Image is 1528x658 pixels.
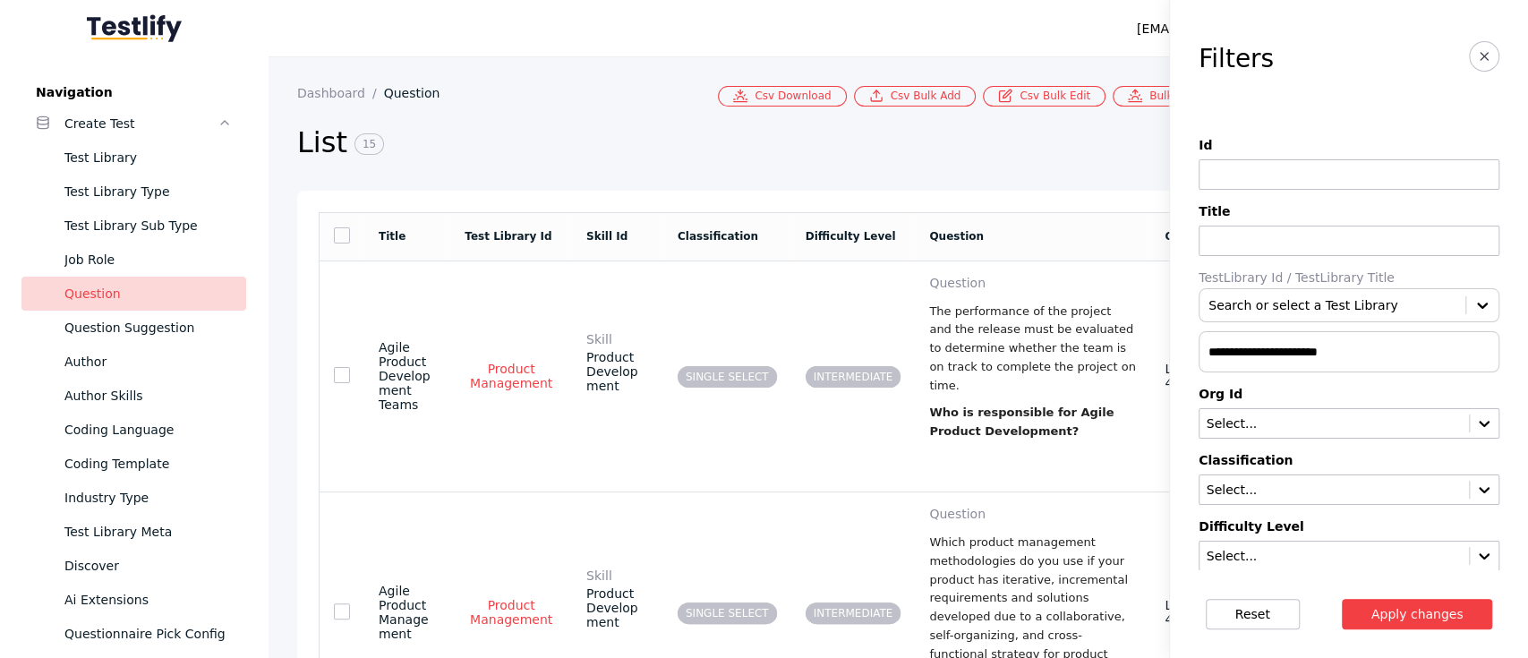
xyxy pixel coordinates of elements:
[929,507,1136,521] label: question
[21,345,246,379] a: Author
[1199,270,1499,285] label: TestLibrary Id / TestLibrary Title
[929,406,1114,438] strong: Who is responsible for Agile Product Development?
[64,623,232,645] div: Questionnaire Pick Config
[21,379,246,413] a: Author Skills
[1199,387,1499,401] label: Org Id
[21,515,246,549] a: Test Library Meta
[586,332,649,346] label: Skill
[1113,86,1212,107] a: Bulk Add
[806,230,896,243] a: Difficulty Level
[21,85,246,99] label: Navigation
[64,589,232,611] div: Ai Extensions
[1165,362,1212,390] span: Length: 4
[854,86,977,107] a: Csv Bulk Add
[929,276,1136,290] label: question
[586,568,649,629] div: Product Development
[21,209,246,243] a: Test Library Sub Type
[806,366,901,388] span: INTERMEDIATE
[64,283,232,304] div: Question
[64,317,232,338] div: Question Suggestion
[21,175,246,209] a: Test Library Type
[465,361,558,391] a: Product Management
[1199,45,1274,73] h3: Filters
[21,583,246,617] a: Ai Extensions
[1150,212,1227,261] td: Options
[354,133,384,155] span: 15
[586,332,649,393] div: Product Development
[586,568,649,583] label: Skill
[465,230,551,243] a: Test Library Id
[929,230,984,243] a: Question
[21,311,246,345] a: Question Suggestion
[806,602,901,624] span: INTERMEDIATE
[21,413,246,447] a: Coding Language
[384,86,455,100] a: Question
[64,113,218,134] div: Create Test
[21,447,246,481] a: Coding Template
[1199,519,1499,534] label: Difficulty Level
[64,181,232,202] div: Test Library Type
[678,602,777,624] span: SINGLE SELECT
[1137,18,1460,39] div: [EMAIL_ADDRESS][PERSON_NAME][DOMAIN_NAME]
[1199,138,1499,152] label: Id
[21,277,246,311] a: Question
[678,366,777,388] span: SINGLE SELECT
[1165,598,1212,627] span: Length: 4
[586,230,627,243] a: Skill Id
[929,303,1136,396] p: The performance of the project and the release must be evaluated to determine whether the team is...
[64,215,232,236] div: Test Library Sub Type
[297,124,1199,162] h2: List
[465,597,558,628] a: Product Management
[64,351,232,372] div: Author
[718,86,846,107] a: Csv Download
[21,141,246,175] a: Test Library
[21,549,246,583] a: Discover
[64,521,232,543] div: Test Library Meta
[64,419,232,440] div: Coding Language
[379,230,405,243] a: Title
[1342,599,1493,629] button: Apply changes
[1199,204,1499,218] label: Title
[64,487,232,508] div: Industry Type
[87,14,182,42] img: Testlify - Backoffice
[21,481,246,515] a: Industry Type
[64,385,232,406] div: Author Skills
[64,147,232,168] div: Test Library
[1199,453,1499,467] label: Classification
[64,555,232,577] div: Discover
[379,340,436,412] section: Agile Product Development Teams
[21,617,246,651] a: Questionnaire Pick Config
[21,243,246,277] a: Job Role
[297,86,384,100] a: Dashboard
[64,453,232,474] div: Coding Template
[64,249,232,270] div: Job Role
[678,230,758,243] a: Classification
[379,584,436,641] section: Agile Product Management
[1206,599,1300,629] button: Reset
[983,86,1105,107] a: Csv Bulk Edit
